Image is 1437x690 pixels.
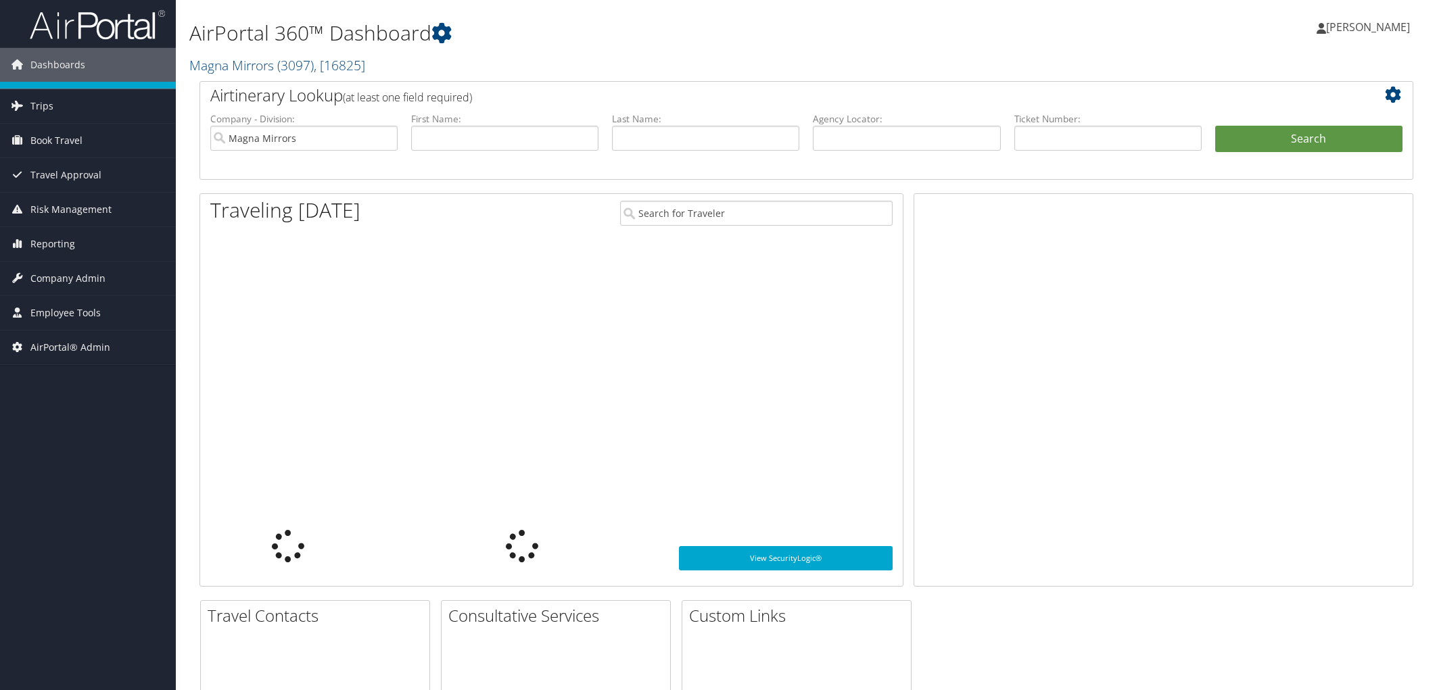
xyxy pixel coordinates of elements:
span: , [ 16825 ] [314,56,365,74]
h1: AirPortal 360™ Dashboard [189,19,1012,47]
span: Risk Management [30,193,112,226]
h1: Traveling [DATE] [210,196,360,224]
span: Company Admin [30,262,105,295]
span: Reporting [30,227,75,261]
span: ( 3097 ) [277,56,314,74]
input: Search for Traveler [620,201,893,226]
span: Trips [30,89,53,123]
label: Last Name: [612,112,799,126]
h2: Custom Links [689,604,911,627]
h2: Consultative Services [448,604,670,627]
span: AirPortal® Admin [30,330,110,364]
label: Ticket Number: [1014,112,1202,126]
label: Agency Locator: [813,112,1000,126]
span: [PERSON_NAME] [1326,20,1410,34]
span: Dashboards [30,48,85,82]
a: Magna Mirrors [189,56,365,74]
label: First Name: [411,112,598,126]
h2: Travel Contacts [208,604,429,627]
label: Company - Division: [210,112,398,126]
h2: Airtinerary Lookup [210,84,1302,107]
span: Employee Tools [30,296,101,330]
span: Book Travel [30,124,83,157]
a: View SecurityLogic® [679,546,893,570]
span: (at least one field required) [343,90,472,105]
img: airportal-logo.png [30,9,165,41]
a: [PERSON_NAME] [1317,7,1423,47]
span: Travel Approval [30,158,101,192]
button: Search [1215,126,1403,153]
